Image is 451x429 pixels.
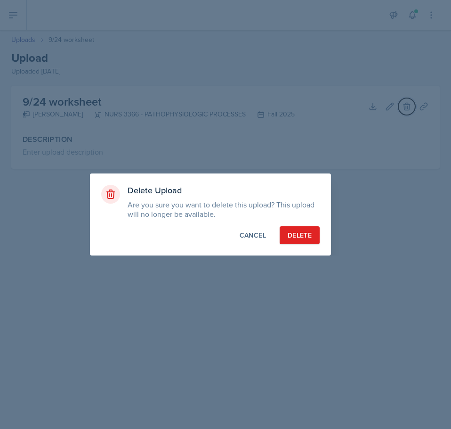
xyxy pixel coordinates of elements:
button: Delete [280,226,320,244]
button: Cancel [232,226,274,244]
p: Are you sure you want to delete this upload? This upload will no longer be available. [128,200,320,219]
div: Delete [288,231,312,240]
div: Cancel [240,231,266,240]
h3: Delete Upload [128,185,320,196]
